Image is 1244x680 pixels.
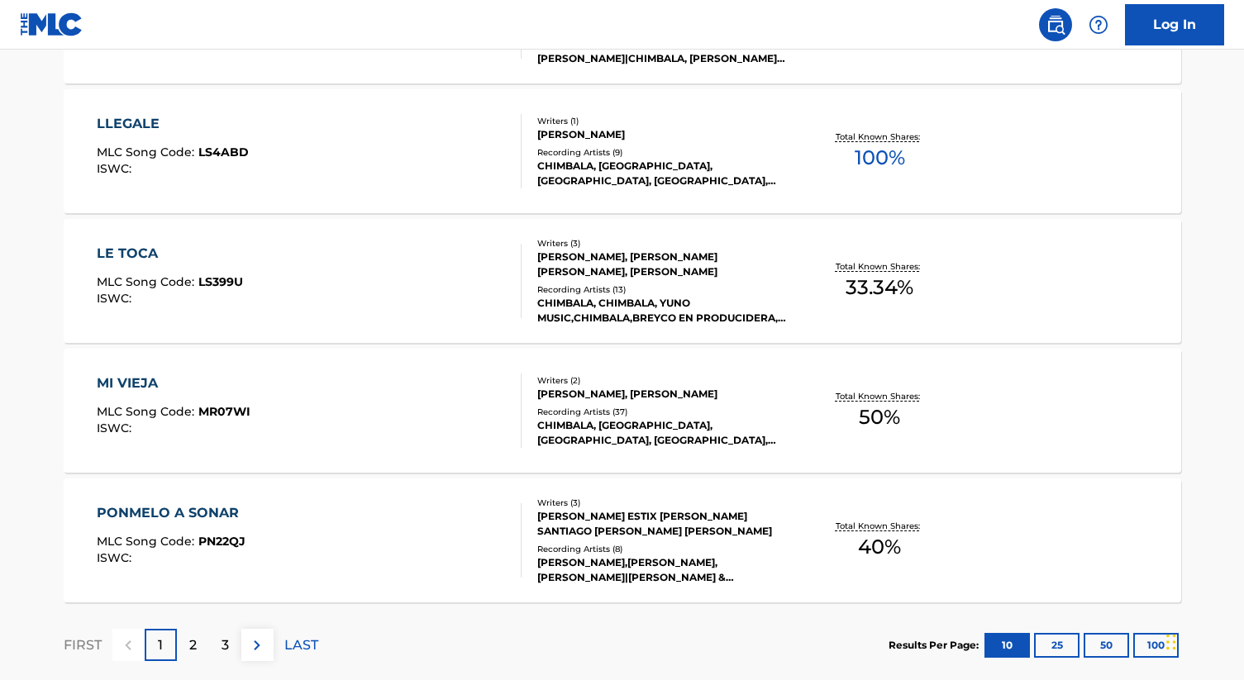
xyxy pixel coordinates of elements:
button: 25 [1034,633,1080,658]
span: MLC Song Code : [97,534,198,549]
p: Results Per Page: [889,638,983,653]
p: 1 [158,635,163,655]
span: LS399U [198,274,243,289]
div: Writers ( 3 ) [537,497,787,509]
span: ISWC : [97,161,136,176]
div: Recording Artists ( 13 ) [537,283,787,296]
img: MLC Logo [20,12,83,36]
button: 10 [984,633,1030,658]
div: [PERSON_NAME]|[PERSON_NAME] [PERSON_NAME]|CHIMBALA, [PERSON_NAME],[PERSON_NAME],[PERSON_NAME] [PE... [537,36,787,66]
button: 100 [1133,633,1179,658]
a: Log In [1125,4,1224,45]
div: [PERSON_NAME], [PERSON_NAME] [537,387,787,402]
p: Total Known Shares: [836,260,924,273]
div: Help [1082,8,1115,41]
span: MLC Song Code : [97,145,198,159]
a: LE TOCAMLC Song Code:LS399UISWC:Writers (3)[PERSON_NAME], [PERSON_NAME] [PERSON_NAME], [PERSON_NA... [64,219,1181,343]
a: PONMELO A SONARMLC Song Code:PN22QJISWC:Writers (3)[PERSON_NAME] ESTIX [PERSON_NAME] SANTIAGO [PE... [64,478,1181,602]
div: MI VIEJA [97,373,250,393]
div: CHIMBALA, [GEOGRAPHIC_DATA], [GEOGRAPHIC_DATA], [GEOGRAPHIC_DATA], [GEOGRAPHIC_DATA] [537,159,787,188]
p: 3 [222,635,229,655]
div: Recording Artists ( 37 ) [537,406,787,418]
div: Recording Artists ( 8 ) [537,543,787,555]
span: LS4ABD [198,145,249,159]
img: right [247,635,267,655]
span: ISWC : [97,291,136,306]
div: [PERSON_NAME],[PERSON_NAME], [PERSON_NAME]|[PERSON_NAME] & [PERSON_NAME] & CHIMBALA [537,555,787,585]
div: Writers ( 2 ) [537,374,787,387]
div: [PERSON_NAME] ESTIX [PERSON_NAME] SANTIAGO [PERSON_NAME] [PERSON_NAME] [537,509,787,539]
span: 40 % [858,532,901,562]
div: LLEGALE [97,114,249,134]
div: LE TOCA [97,244,243,264]
span: 50 % [859,402,900,432]
div: CHIMBALA, CHIMBALA, YUNO MUSIC,CHIMBALA,BREYCO EN PRODUCIDERA, YUNO MUSIC|BREYCO EN PRODUCIDERA|C... [537,296,787,326]
p: Total Known Shares: [836,520,924,532]
p: Total Known Shares: [836,131,924,143]
div: Writers ( 3 ) [537,237,787,250]
span: ISWC : [97,421,136,435]
iframe: Chat Widget [1161,601,1244,680]
p: 2 [189,635,197,655]
div: [PERSON_NAME] [537,127,787,142]
span: 33.34 % [846,273,913,302]
span: PN22QJ [198,534,245,549]
span: MLC Song Code : [97,404,198,419]
a: LLEGALEMLC Song Code:LS4ABDISWC:Writers (1)[PERSON_NAME]Recording Artists (9)CHIMBALA, [GEOGRAPHI... [64,89,1181,213]
a: MI VIEJAMLC Song Code:MR07WIISWC:Writers (2)[PERSON_NAME], [PERSON_NAME]Recording Artists (37)CHI... [64,349,1181,473]
div: PONMELO A SONAR [97,503,247,523]
p: FIRST [64,635,102,655]
div: Drag [1166,617,1176,667]
a: Public Search [1039,8,1072,41]
span: 100 % [855,143,905,173]
div: Recording Artists ( 9 ) [537,146,787,159]
button: 50 [1084,633,1129,658]
p: LAST [284,635,318,655]
span: ISWC : [97,550,136,565]
div: Writers ( 1 ) [537,115,787,127]
div: CHIMBALA, [GEOGRAPHIC_DATA], [GEOGRAPHIC_DATA], [GEOGRAPHIC_DATA], [GEOGRAPHIC_DATA] [537,418,787,448]
div: [PERSON_NAME], [PERSON_NAME] [PERSON_NAME], [PERSON_NAME] [537,250,787,279]
span: MLC Song Code : [97,274,198,289]
p: Total Known Shares: [836,390,924,402]
img: help [1089,15,1108,35]
img: search [1046,15,1065,35]
span: MR07WI [198,404,250,419]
